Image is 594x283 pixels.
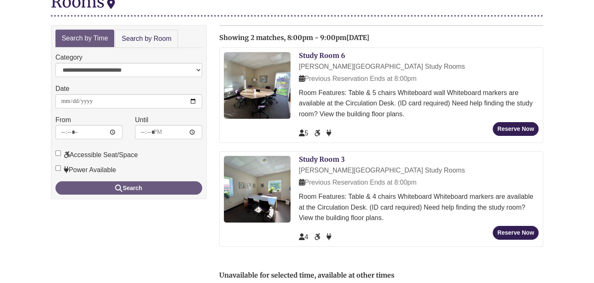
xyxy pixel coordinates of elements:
div: Room Features: Table & 5 chairs Whiteboard wall Whiteboard markers are available at the Circulati... [299,88,539,120]
a: Study Room 3 [299,155,345,163]
span: , 8:00pm - 9:00pm[DATE] [284,33,369,42]
button: Search [55,181,202,195]
span: Previous Reservation Ends at 8:00pm [299,75,417,82]
label: Until [135,115,148,125]
span: The capacity of this space [299,130,308,137]
a: Search by Time [55,30,114,48]
label: Category [55,52,83,63]
h2: Unavailable for selected time, available at other times [219,272,544,279]
label: Date [55,83,70,94]
span: Accessible Seat/Space [314,130,322,137]
a: Study Room 6 [299,51,345,60]
span: The capacity of this space [299,233,308,240]
label: Accessible Seat/Space [55,150,138,160]
span: Previous Reservation Ends at 8:00pm [299,179,417,186]
input: Power Available [55,165,61,171]
span: Accessible Seat/Space [314,233,322,240]
label: From [55,115,71,125]
span: Power Available [326,130,331,137]
span: Power Available [326,233,331,240]
img: Study Room 3 [224,156,291,223]
input: Accessible Seat/Space [55,150,61,156]
label: Power Available [55,165,116,175]
img: Study Room 6 [224,52,291,119]
h2: Showing 2 matches [219,34,544,42]
button: Reserve Now [493,122,539,136]
div: Room Features: Table & 4 chairs Whiteboard Whiteboard markers are available at the Circulation De... [299,191,539,223]
div: [PERSON_NAME][GEOGRAPHIC_DATA] Study Rooms [299,165,539,176]
div: [PERSON_NAME][GEOGRAPHIC_DATA] Study Rooms [299,61,539,72]
button: Reserve Now [493,226,539,240]
a: Search by Room [115,30,178,48]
